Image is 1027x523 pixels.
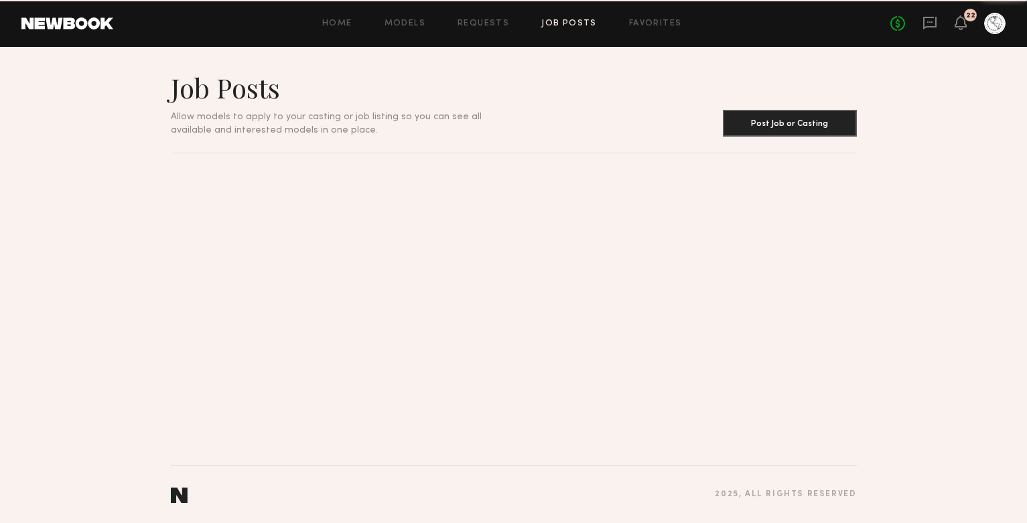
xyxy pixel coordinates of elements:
[541,19,597,28] a: Job Posts
[171,71,514,104] h1: Job Posts
[966,12,975,19] div: 22
[322,19,352,28] a: Home
[723,110,857,137] button: Post Job or Casting
[629,19,682,28] a: Favorites
[385,19,425,28] a: Models
[458,19,509,28] a: Requests
[171,113,482,135] span: Allow models to apply to your casting or job listing so you can see all available and interested ...
[715,490,856,499] div: 2025 , all rights reserved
